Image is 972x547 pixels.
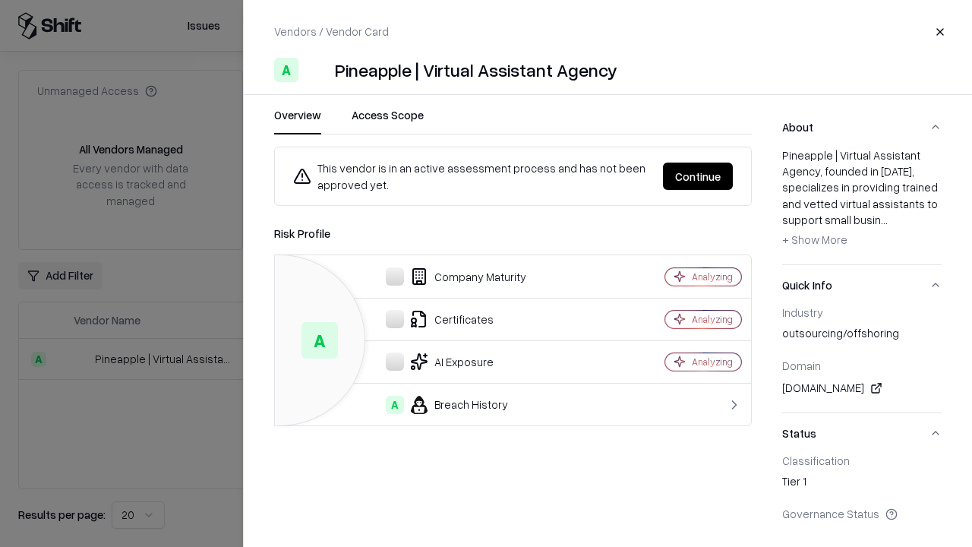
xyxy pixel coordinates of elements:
button: Access Scope [352,107,424,134]
div: outsourcing/offshoring [782,325,942,346]
button: + Show More [782,228,847,252]
div: Breach History [287,396,612,414]
p: Vendors / Vendor Card [274,24,389,40]
div: Analyzing [692,356,733,368]
div: Analyzing [692,313,733,326]
div: About [782,147,942,264]
div: Risk Profile [274,224,752,242]
div: AI Exposure [287,353,612,371]
div: Pineapple | Virtual Assistant Agency [335,58,617,82]
div: Analyzing [692,270,733,283]
div: [DOMAIN_NAME] [782,379,942,397]
div: Governance Status [782,507,942,520]
button: Status [782,413,942,454]
button: Continue [663,163,733,190]
div: Company Maturity [287,267,612,286]
span: ... [881,213,888,226]
img: Pineapple | Virtual Assistant Agency [305,58,329,82]
div: Classification [782,454,942,467]
div: Tier 1 [782,473,942,495]
div: Pineapple | Virtual Assistant Agency, founded in [DATE], specializes in providing trained and vet... [782,147,942,252]
div: Domain [782,359,942,372]
div: Quick Info [782,305,942,413]
div: Certificates [287,310,612,328]
button: About [782,107,942,147]
div: A [301,322,338,359]
div: A [386,396,404,414]
span: + Show More [782,232,847,246]
button: Overview [274,107,321,134]
div: Industry [782,305,942,319]
div: This vendor is in an active assessment process and has not been approved yet. [293,160,651,193]
div: A [274,58,298,82]
button: Quick Info [782,265,942,305]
